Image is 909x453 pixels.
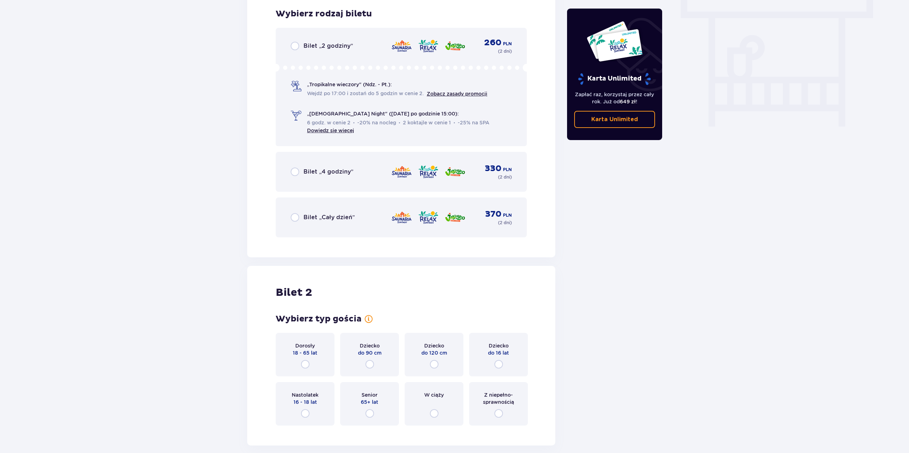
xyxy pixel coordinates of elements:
img: Jamango [445,164,466,179]
p: Karta Unlimited [591,115,638,123]
a: Zobacz zasady promocji [427,91,487,97]
span: do 16 lat [488,349,509,356]
span: Dziecko [424,342,444,349]
a: Karta Unlimited [574,111,655,128]
span: 260 [484,37,502,48]
span: do 120 cm [421,349,447,356]
span: Wejdź po 17:00 i zostań do 5 godzin w cenie 2. [307,90,424,97]
span: PLN [503,212,512,218]
span: 370 [485,209,502,220]
p: ( 2 dni ) [498,48,512,55]
span: Dziecko [489,342,509,349]
span: Nastolatek [292,391,318,398]
span: Z niepełno­sprawnością [476,391,521,406]
span: 2 koktajle w cenie 1 [399,119,451,126]
span: -25% na SPA [454,119,489,126]
img: Dwie karty całoroczne do Suntago z napisem 'UNLIMITED RELAX', na białym tle z tropikalnymi liśćmi... [586,21,643,62]
span: 649 zł [620,99,636,104]
img: Saunaria [391,38,412,53]
img: Relax [418,164,439,179]
a: Dowiedz się więcej [307,128,354,133]
span: 18 - 65 lat [293,349,317,356]
p: Karta Unlimited [577,73,651,85]
img: Saunaria [391,164,412,179]
h2: Bilet 2 [276,286,312,299]
span: Bilet „Cały dzień” [303,213,355,221]
img: Relax [418,38,439,53]
span: do 90 cm [358,349,381,356]
p: ( 2 dni ) [498,220,512,226]
img: Saunaria [391,210,412,225]
span: 330 [485,163,502,174]
img: Jamango [445,210,466,225]
h3: Wybierz typ gościa [276,314,362,324]
span: -20% na nocleg [353,119,396,126]
span: 6 godz. w cenie 2 [307,119,350,126]
h3: Wybierz rodzaj biletu [276,9,372,19]
span: Dziecko [360,342,380,349]
span: „[DEMOGRAPHIC_DATA] Night" ([DATE] po godzinie 15:00): [307,110,459,117]
span: Dorosły [295,342,315,349]
span: Bilet „2 godziny” [303,42,353,50]
span: „Tropikalne wieczory" (Ndz. - Pt.): [307,81,392,88]
p: Zapłać raz, korzystaj przez cały rok. Już od ! [574,91,655,105]
span: 16 - 18 lat [294,398,317,406]
img: Jamango [445,38,466,53]
span: Bilet „4 godziny” [303,168,353,176]
img: Relax [418,210,439,225]
p: ( 2 dni ) [498,174,512,180]
span: PLN [503,41,512,47]
span: W ciąży [424,391,444,398]
span: Senior [362,391,378,398]
span: PLN [503,166,512,173]
span: 65+ lat [361,398,378,406]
